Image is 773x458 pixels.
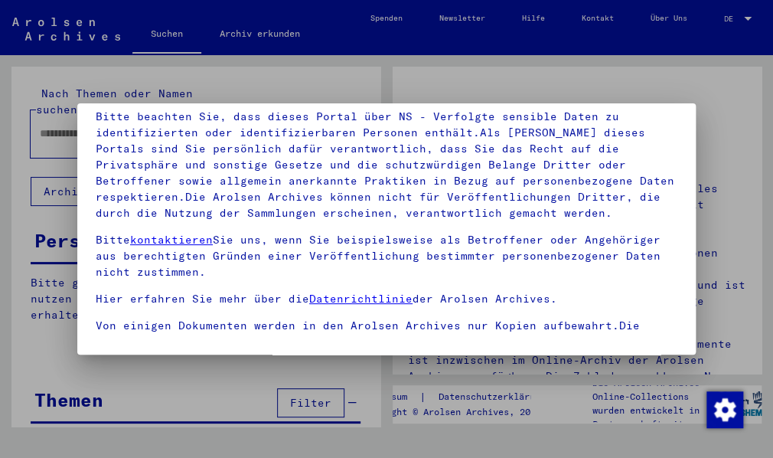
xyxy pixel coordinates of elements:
[96,109,677,221] p: Bitte beachten Sie, dass dieses Portal über NS - Verfolgte sensible Daten zu identifizierten oder...
[309,292,413,306] a: Datenrichtlinie
[130,233,213,247] a: kontaktieren
[96,232,677,280] p: Bitte Sie uns, wenn Sie beispielsweise als Betroffener oder Angehöriger aus berechtigten Gründen ...
[96,318,677,366] p: Von einigen Dokumenten werden in den Arolsen Archives nur Kopien aufbewahrt.Die Originale sowie d...
[96,291,677,307] p: Hier erfahren Sie mehr über die der Arolsen Archives.
[706,391,743,428] img: Zustimmung ändern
